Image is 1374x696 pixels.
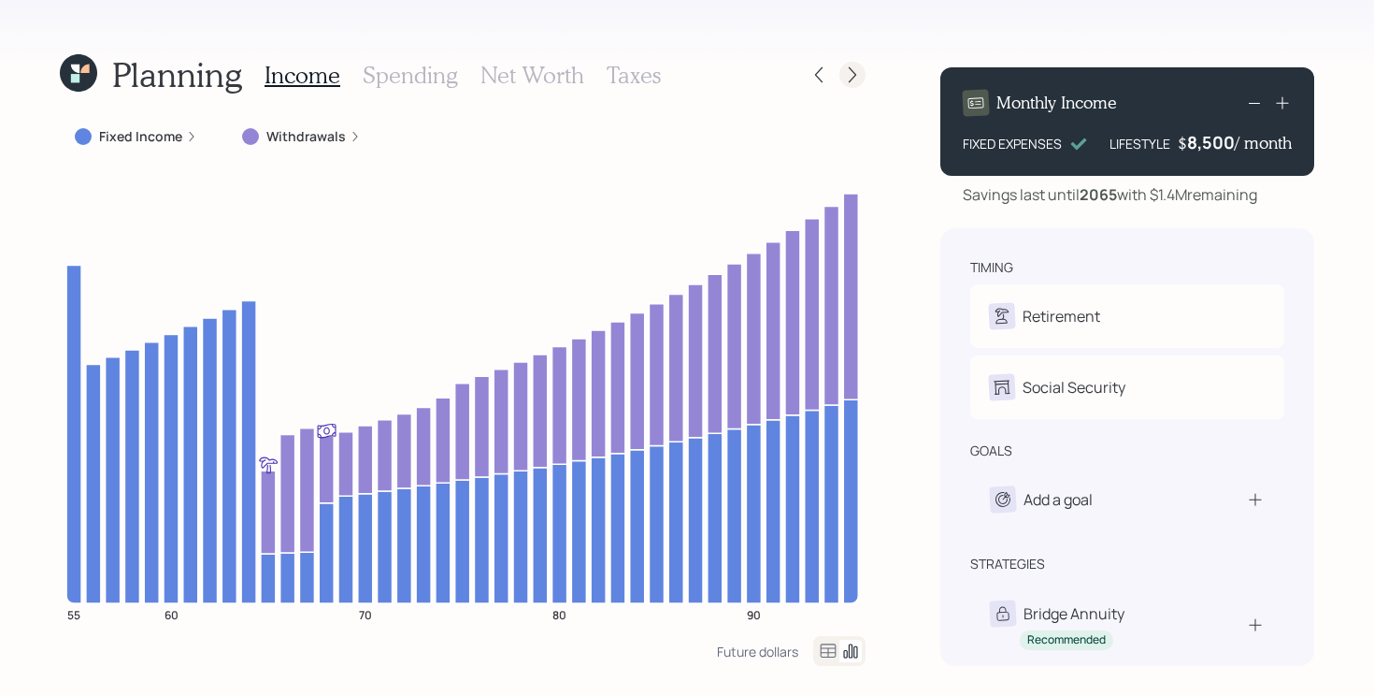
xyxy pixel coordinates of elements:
[480,62,584,89] h3: Net Worth
[970,258,1013,277] div: timing
[747,606,761,622] tspan: 90
[165,606,179,622] tspan: 60
[266,127,346,146] label: Withdrawals
[99,127,182,146] label: Fixed Income
[970,442,1012,460] div: goals
[1023,376,1125,399] div: Social Security
[607,62,661,89] h3: Taxes
[552,606,566,622] tspan: 80
[67,606,80,622] tspan: 55
[1178,133,1187,153] h4: $
[996,93,1117,113] h4: Monthly Income
[1235,133,1292,153] h4: / month
[1027,632,1106,648] div: Recommended
[265,62,340,89] h3: Income
[1187,131,1235,153] div: 8,500
[963,134,1062,153] div: FIXED EXPENSES
[970,555,1045,573] div: strategies
[1023,602,1124,625] div: Bridge Annuity
[1023,305,1100,327] div: Retirement
[1080,184,1117,205] b: 2065
[717,643,798,660] div: Future dollars
[112,54,242,94] h1: Planning
[963,183,1257,206] div: Savings last until with $1.4M remaining
[1109,134,1170,153] div: LIFESTYLE
[359,606,372,622] tspan: 70
[1023,488,1093,511] div: Add a goal
[363,62,458,89] h3: Spending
